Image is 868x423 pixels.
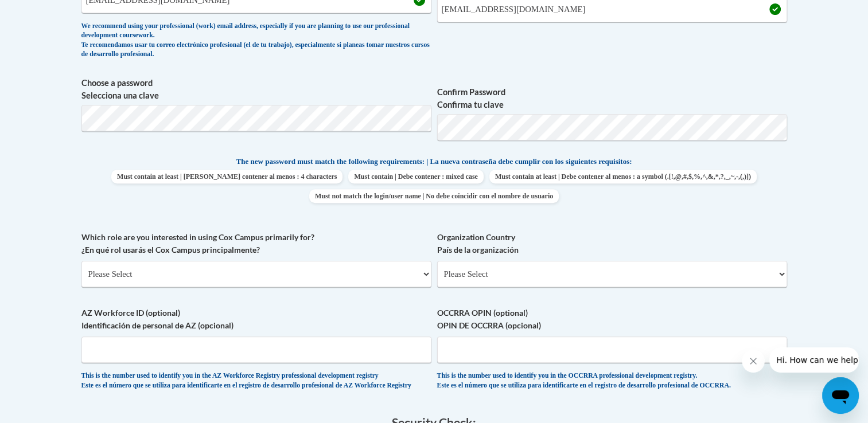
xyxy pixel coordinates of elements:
span: Must contain at least | [PERSON_NAME] contener al menos : 4 characters [111,170,342,183]
iframe: Message from company [769,347,859,373]
div: This is the number used to identify you in the AZ Workforce Registry professional development reg... [81,371,431,390]
span: Must contain | Debe contener : mixed case [348,170,483,183]
span: Must contain at least | Debe contener al menos : a symbol (.[!,@,#,$,%,^,&,*,?,_,~,-,(,)]) [489,170,757,183]
label: AZ Workforce ID (optional) Identificación de personal de AZ (opcional) [81,307,431,332]
iframe: Close message [742,350,765,373]
label: OCCRRA OPIN (optional) OPIN DE OCCRRA (opcional) [437,307,787,332]
div: We recommend using your professional (work) email address, especially if you are planning to use ... [81,22,431,60]
span: Hi. How can we help? [7,8,93,17]
label: Choose a password Selecciona una clave [81,77,431,102]
iframe: Button to launch messaging window [822,377,859,414]
label: Confirm Password Confirma tu clave [437,86,787,111]
span: The new password must match the following requirements: | La nueva contraseña debe cumplir con lo... [236,156,632,167]
div: This is the number used to identify you in the OCCRRA professional development registry. Este es ... [437,371,787,390]
span: Must not match the login/user name | No debe coincidir con el nombre de usuario [309,189,559,203]
label: Organization Country País de la organización [437,231,787,256]
label: Which role are you interested in using Cox Campus primarily for? ¿En qué rol usarás el Cox Campus... [81,231,431,256]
